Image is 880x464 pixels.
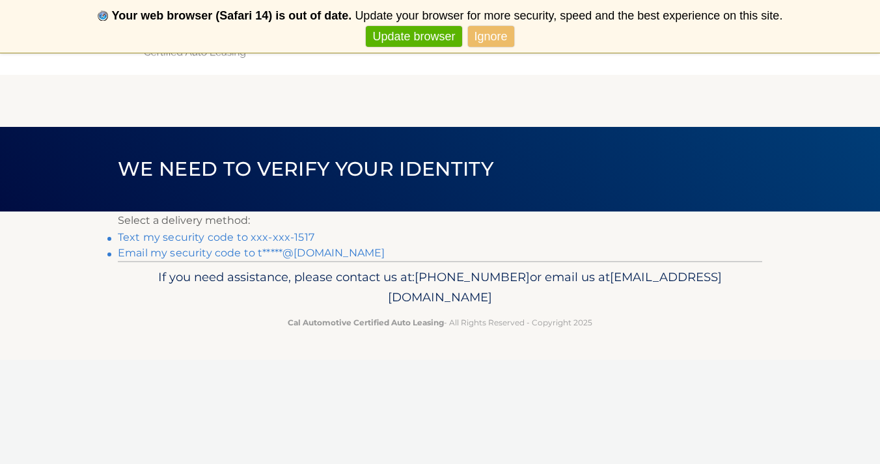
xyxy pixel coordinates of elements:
b: Your web browser (Safari 14) is out of date. [112,9,352,22]
a: Text my security code to xxx-xxx-1517 [118,231,314,243]
a: Update browser [366,26,461,48]
a: Ignore [468,26,514,48]
p: If you need assistance, please contact us at: or email us at [126,267,754,308]
span: Update your browser for more security, speed and the best experience on this site. [355,9,782,22]
span: We need to verify your identity [118,157,493,181]
span: [PHONE_NUMBER] [415,269,530,284]
p: Select a delivery method: [118,212,762,230]
p: - All Rights Reserved - Copyright 2025 [126,316,754,329]
strong: Cal Automotive Certified Auto Leasing [288,318,444,327]
a: Email my security code to t*****@[DOMAIN_NAME] [118,247,385,259]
